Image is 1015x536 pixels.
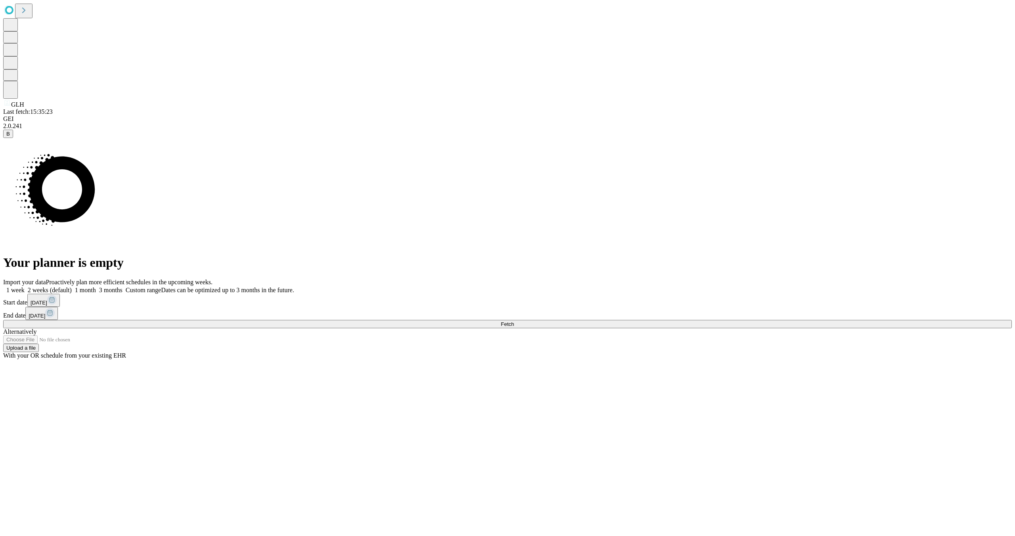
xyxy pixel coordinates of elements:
div: GEI [3,115,1012,123]
span: Import your data [3,279,46,285]
span: 3 months [99,287,123,293]
span: Dates can be optimized up to 3 months in the future. [161,287,294,293]
span: [DATE] [31,300,47,306]
span: Proactively plan more efficient schedules in the upcoming weeks. [46,279,213,285]
h1: Your planner is empty [3,255,1012,270]
div: 2.0.241 [3,123,1012,130]
span: Last fetch: 15:35:23 [3,108,53,115]
button: Fetch [3,320,1012,328]
button: B [3,130,13,138]
span: Fetch [501,321,514,327]
button: Upload a file [3,344,39,352]
span: With your OR schedule from your existing EHR [3,352,126,359]
span: B [6,131,10,137]
span: [DATE] [29,313,45,319]
button: [DATE] [25,307,58,320]
div: End date [3,307,1012,320]
span: 2 weeks (default) [28,287,72,293]
span: Custom range [126,287,161,293]
div: Start date [3,294,1012,307]
span: 1 week [6,287,25,293]
span: Alternatively [3,328,36,335]
button: [DATE] [27,294,60,307]
span: GLH [11,101,24,108]
span: 1 month [75,287,96,293]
